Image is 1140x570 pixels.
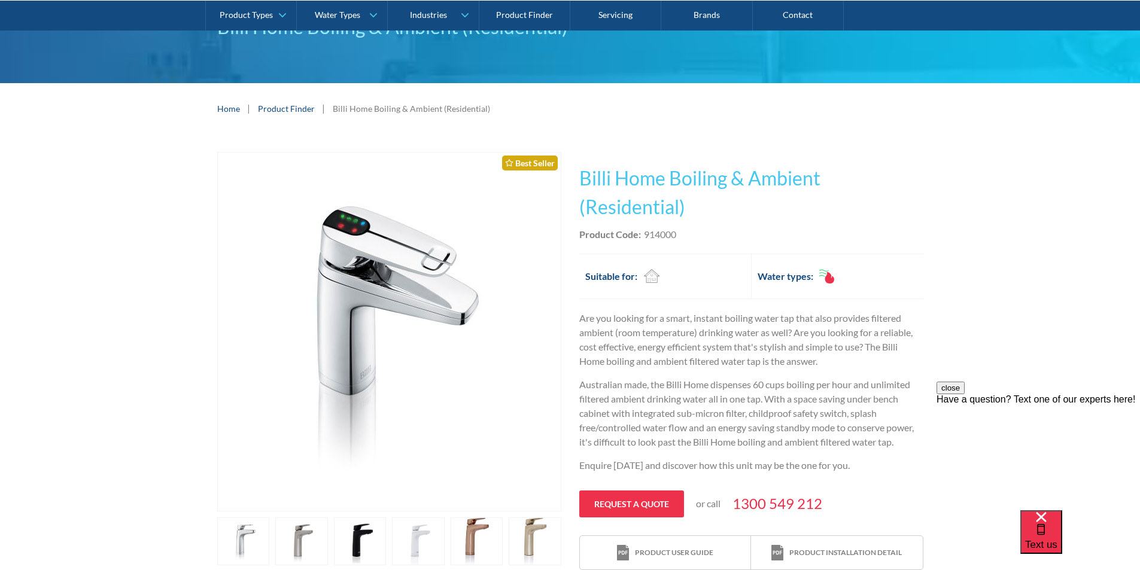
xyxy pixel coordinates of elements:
[217,517,270,565] a: open lightbox
[502,156,558,170] div: Best Seller
[579,228,641,240] strong: Product Code:
[334,517,387,565] a: open lightbox
[258,102,315,115] a: Product Finder
[270,153,508,511] img: Billi Home Boiling & Ambient (Residential)
[1020,510,1140,570] iframe: podium webchat widget bubble
[758,269,813,284] h2: Water types:
[579,311,923,368] p: Are you looking for a smart, instant boiling water tap that also provides filtered ambient (room ...
[220,10,273,20] div: Product Types
[771,545,783,561] img: print icon
[315,10,360,20] div: Water Types
[585,269,637,284] h2: Suitable for:
[696,496,721,511] p: or call
[635,547,713,558] div: Product user guide
[579,490,684,517] a: Request a quote
[217,102,240,115] a: Home
[580,536,751,570] a: print iconProduct user guide
[275,517,328,565] a: open lightbox
[217,152,561,511] a: open lightbox
[509,517,561,565] a: open lightbox
[321,101,327,115] div: |
[732,493,822,514] a: 1300 549 212
[333,102,490,115] div: Billi Home Boiling & Ambient (Residential)
[644,227,676,242] div: 914000
[579,164,923,221] h1: Billi Home Boiling & Ambient (Residential)
[579,377,923,449] p: Australian made, the Billi Home dispenses 60 cups boiling per hour and unlimited filtered ambient...
[246,101,252,115] div: |
[579,458,923,473] p: Enquire [DATE] and discover how this unit may be the one for you.
[937,382,1140,525] iframe: podium webchat widget prompt
[751,536,922,570] a: print iconProduct installation detail
[410,10,447,20] div: Industries
[392,517,445,565] a: open lightbox
[617,545,629,561] img: print icon
[789,547,902,558] div: Product installation detail
[451,517,503,565] a: open lightbox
